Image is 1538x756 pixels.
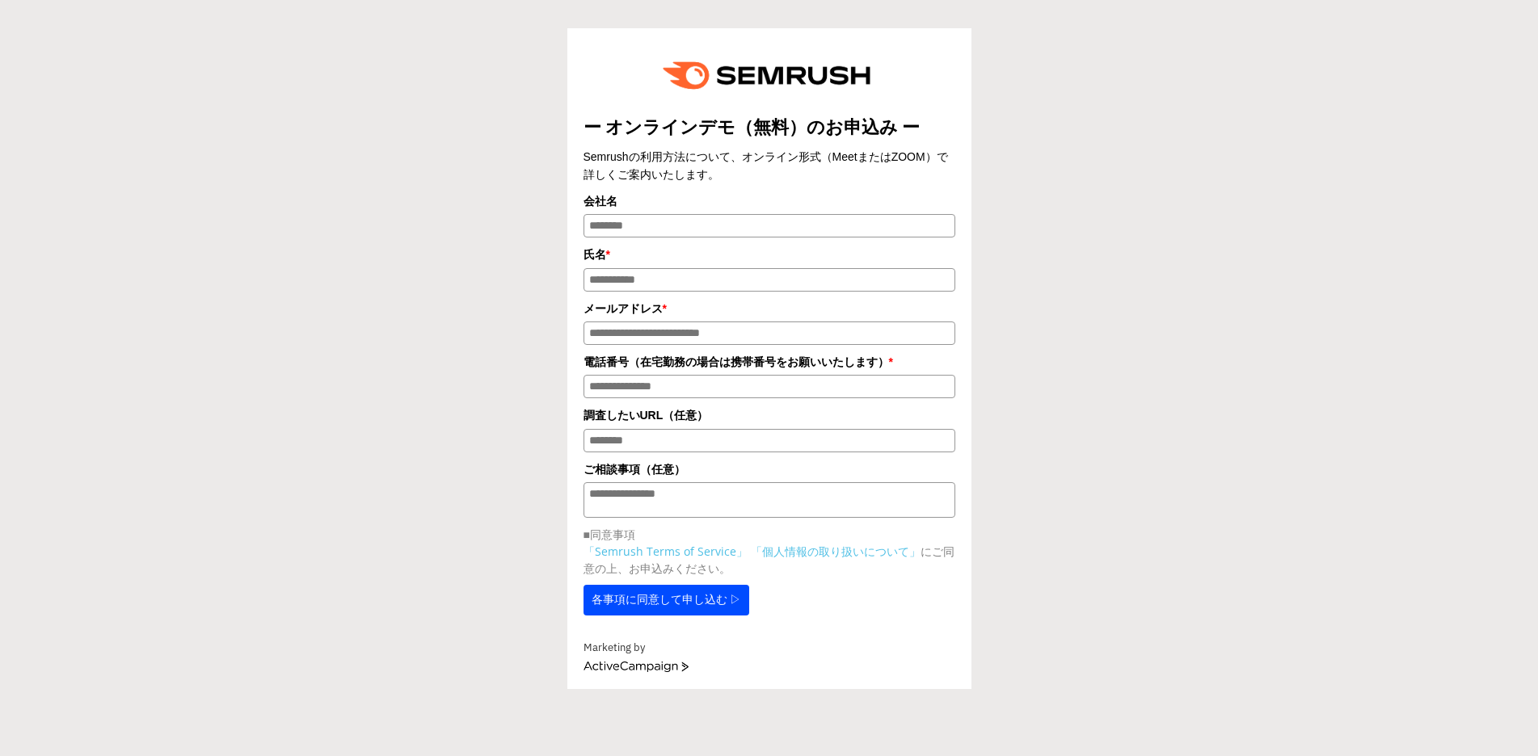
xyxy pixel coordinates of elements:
[584,544,748,559] a: 「Semrush Terms of Service」
[584,115,955,140] title: ー オンラインデモ（無料）のお申込み ー
[584,640,955,657] div: Marketing by
[584,585,750,615] button: 各事項に同意して申し込む ▷
[584,246,955,263] label: 氏名
[584,460,955,478] label: ご相談事項（任意）
[584,148,955,184] div: Semrushの利用方法について、オンライン形式（MeetまたはZOOM）で詳しくご案内いたします。
[584,543,955,577] p: にご同意の上、お申込みください。
[584,526,955,543] p: ■同意事項
[584,300,955,317] label: メールアドレス
[651,44,887,107] img: e6a379fe-ca9f-484e-8561-e79cf3a04b3f.png
[751,544,921,559] a: 「個人情報の取り扱いについて」
[584,353,955,371] label: 電話番号（在宅勤務の場合は携帯番号をお願いいたします）
[584,406,955,424] label: 調査したいURL（任意）
[584,192,955,210] label: 会社名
